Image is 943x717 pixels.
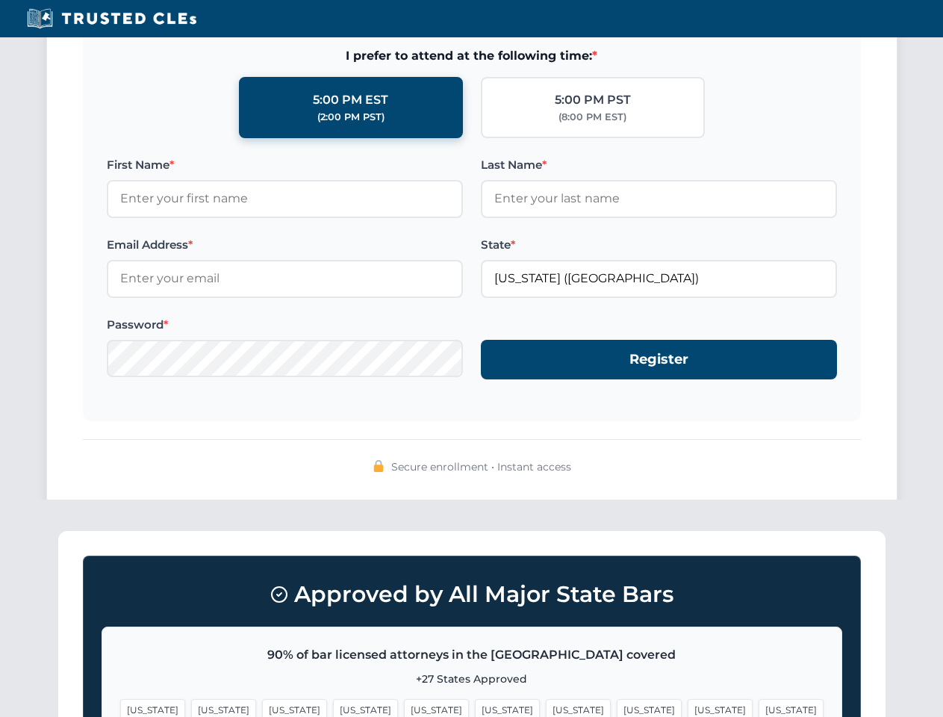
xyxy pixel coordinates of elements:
[481,180,837,217] input: Enter your last name
[107,46,837,66] span: I prefer to attend at the following time:
[313,90,388,110] div: 5:00 PM EST
[481,340,837,379] button: Register
[102,574,842,615] h3: Approved by All Major State Bars
[317,110,385,125] div: (2:00 PM PST)
[373,460,385,472] img: 🔒
[107,180,463,217] input: Enter your first name
[558,110,626,125] div: (8:00 PM EST)
[120,671,824,687] p: +27 States Approved
[481,260,837,297] input: Florida (FL)
[107,260,463,297] input: Enter your email
[22,7,201,30] img: Trusted CLEs
[120,645,824,665] p: 90% of bar licensed attorneys in the [GEOGRAPHIC_DATA] covered
[481,156,837,174] label: Last Name
[555,90,631,110] div: 5:00 PM PST
[107,316,463,334] label: Password
[391,459,571,475] span: Secure enrollment • Instant access
[481,236,837,254] label: State
[107,236,463,254] label: Email Address
[107,156,463,174] label: First Name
